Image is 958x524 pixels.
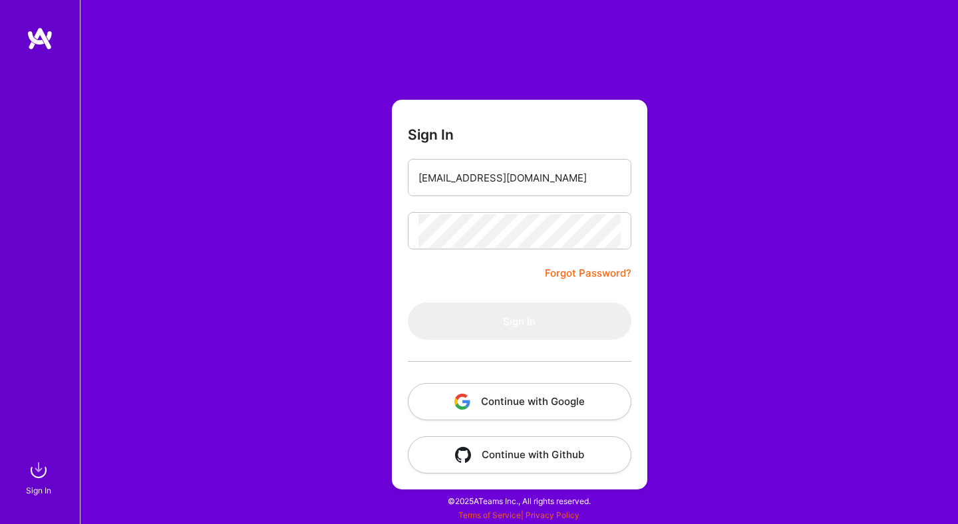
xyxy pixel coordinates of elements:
[28,457,52,497] a: sign inSign In
[408,126,454,143] h3: Sign In
[545,265,631,281] a: Forgot Password?
[25,457,52,483] img: sign in
[80,484,958,517] div: © 2025 ATeams Inc., All rights reserved.
[408,436,631,473] button: Continue with Github
[454,394,470,410] img: icon
[26,483,51,497] div: Sign In
[418,161,621,195] input: Email...
[455,447,471,463] img: icon
[408,383,631,420] button: Continue with Google
[27,27,53,51] img: logo
[408,303,631,340] button: Sign In
[458,510,521,520] a: Terms of Service
[526,510,579,520] a: Privacy Policy
[458,510,579,520] span: |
